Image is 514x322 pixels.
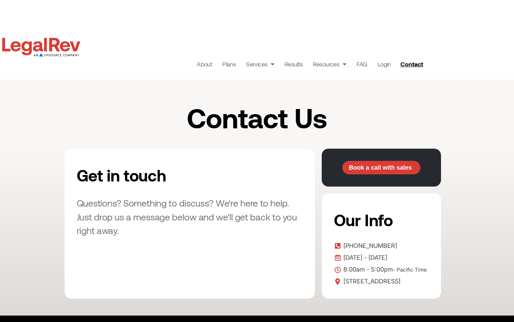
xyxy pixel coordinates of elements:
[197,59,391,69] nav: Menu
[342,276,400,286] span: [STREET_ADDRESS]
[398,59,427,69] a: Contact
[342,161,420,174] a: Book a call with sales
[285,59,303,69] a: Results
[246,59,274,69] a: Services
[77,161,235,189] h2: Get in touch
[342,264,427,275] span: 8:00am - 5:00pm
[334,206,427,234] h2: Our Info
[342,241,397,251] span: [PHONE_NUMBER]
[334,241,429,251] a: [PHONE_NUMBER]
[349,165,412,171] span: Book a call with sales
[393,266,427,273] span: - Pacific Time
[77,196,303,237] h3: Questions? Something to discuss? We're here to help. Just drop us a message below and we'll get b...
[400,61,423,67] span: Contact
[122,103,392,132] h1: Contact Us
[313,59,346,69] a: Resources
[197,59,212,69] a: About
[342,253,387,263] span: [DATE] - [DATE]
[377,59,391,69] a: Login
[222,59,236,69] a: Plans
[357,59,367,69] a: FAQ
